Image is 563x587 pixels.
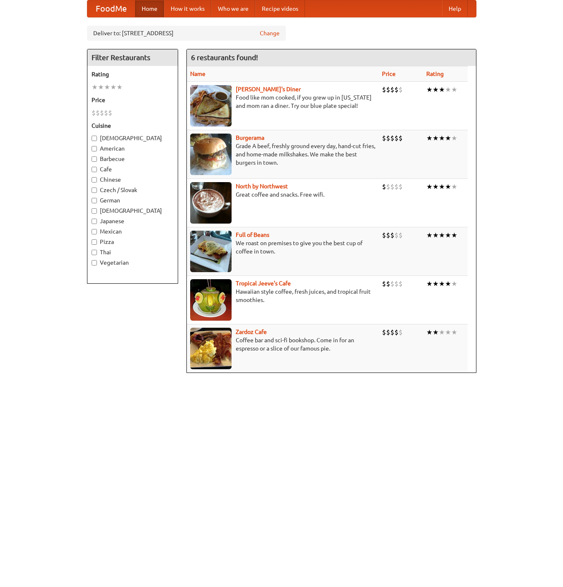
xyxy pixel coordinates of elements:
[190,85,232,127] img: sallys.jpg
[190,287,375,304] p: Hawaiian style coffee, fresh juices, and tropical fruit smoothies.
[190,328,232,369] img: zardoz.jpg
[390,328,394,337] li: $
[445,279,451,288] li: ★
[394,231,399,240] li: $
[92,136,97,141] input: [DEMOGRAPHIC_DATA]
[439,134,445,143] li: ★
[451,85,457,94] li: ★
[451,182,457,191] li: ★
[433,85,439,94] li: ★
[399,231,403,240] li: $
[96,108,100,117] li: $
[190,336,375,353] p: Coffee bar and sci-fi bookshop. Come in for an espresso or a slice of our famous pie.
[92,260,97,265] input: Vegetarian
[399,134,403,143] li: $
[92,175,174,184] label: Chinese
[386,231,390,240] li: $
[442,0,468,17] a: Help
[451,231,457,240] li: ★
[426,85,433,94] li: ★
[110,83,116,92] li: ★
[445,85,451,94] li: ★
[190,182,232,224] img: north.jpg
[104,108,108,117] li: $
[92,146,97,151] input: American
[98,83,104,92] li: ★
[92,186,174,194] label: Czech / Slovak
[382,182,386,191] li: $
[394,328,399,337] li: $
[190,93,375,110] p: Food like mom cooked, if you grew up in [US_STATE] and mom ran a diner. Try our blue plate special!
[382,328,386,337] li: $
[390,85,394,94] li: $
[92,144,174,153] label: American
[92,198,97,203] input: German
[236,231,269,238] b: Full of Beans
[386,182,390,191] li: $
[433,182,439,191] li: ★
[451,134,457,143] li: ★
[92,227,174,236] label: Mexican
[190,71,205,77] a: Name
[445,231,451,240] li: ★
[382,231,386,240] li: $
[390,231,394,240] li: $
[399,279,403,288] li: $
[92,217,174,225] label: Japanese
[92,122,174,130] h5: Cuisine
[255,0,305,17] a: Recipe videos
[190,231,232,272] img: beans.jpg
[116,83,123,92] li: ★
[236,86,301,93] a: [PERSON_NAME]'s Diner
[92,155,174,163] label: Barbecue
[92,96,174,104] h5: Price
[87,26,286,41] div: Deliver to: [STREET_ADDRESS]
[382,279,386,288] li: $
[191,54,258,61] ng-pluralize: 6 restaurants found!
[190,134,232,175] img: burgerama.jpg
[433,231,439,240] li: ★
[394,85,399,94] li: $
[382,134,386,143] li: $
[433,328,439,337] li: ★
[92,219,97,224] input: Japanese
[386,85,390,94] li: $
[190,239,375,256] p: We roast on premises to give you the best cup of coffee in town.
[390,182,394,191] li: $
[92,83,98,92] li: ★
[236,280,291,287] a: Tropical Jeeve's Cafe
[390,279,394,288] li: $
[439,328,445,337] li: ★
[92,229,97,234] input: Mexican
[390,134,394,143] li: $
[426,231,433,240] li: ★
[386,279,390,288] li: $
[445,182,451,191] li: ★
[451,328,457,337] li: ★
[236,183,288,190] a: North by Northwest
[236,134,264,141] a: Burgerama
[386,134,390,143] li: $
[104,83,110,92] li: ★
[92,239,97,245] input: Pizza
[433,134,439,143] li: ★
[426,182,433,191] li: ★
[190,190,375,199] p: Great coffee and snacks. Free wifi.
[108,108,112,117] li: $
[426,71,444,77] a: Rating
[92,207,174,215] label: [DEMOGRAPHIC_DATA]
[382,71,396,77] a: Price
[439,182,445,191] li: ★
[394,182,399,191] li: $
[386,328,390,337] li: $
[135,0,164,17] a: Home
[426,134,433,143] li: ★
[394,134,399,143] li: $
[394,279,399,288] li: $
[87,0,135,17] a: FoodMe
[211,0,255,17] a: Who we are
[439,85,445,94] li: ★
